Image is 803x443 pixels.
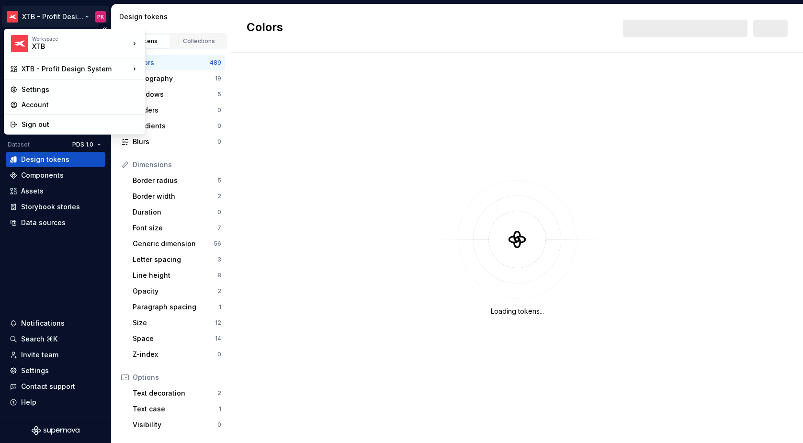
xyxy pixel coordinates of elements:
img: 69bde2f7-25a0-4577-ad58-aa8b0b39a544.png [11,35,28,52]
div: Settings [22,85,139,94]
div: Sign out [22,120,139,129]
div: Workspace [32,36,130,42]
div: XTB [32,42,113,51]
div: XTB - Profit Design System [22,64,130,74]
div: Account [22,100,139,110]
